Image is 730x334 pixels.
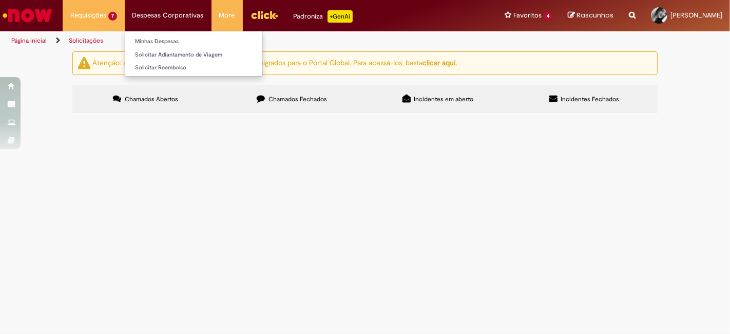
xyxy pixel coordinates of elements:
span: Requisições [70,10,106,21]
span: 4 [544,12,552,21]
span: Incidentes em aberto [414,95,474,103]
span: Chamados Abertos [125,95,178,103]
ng-bind-html: Atenção: alguns chamados relacionados a T.I foram migrados para o Portal Global. Para acessá-los,... [92,58,457,67]
div: Padroniza [294,10,353,23]
span: Despesas Corporativas [132,10,204,21]
img: ServiceNow [1,5,54,26]
p: +GenAi [328,10,353,23]
a: Solicitações [69,36,103,45]
a: Solicitar Reembolso [125,62,262,73]
ul: Despesas Corporativas [125,31,263,77]
span: More [219,10,235,21]
a: Solicitar Adiantamento de Viagem [125,49,262,61]
ul: Trilhas de página [8,31,479,50]
span: Incidentes Fechados [561,95,620,103]
span: Favoritos [513,10,542,21]
a: Rascunhos [568,11,613,21]
span: 7 [108,12,117,21]
a: Página inicial [11,36,47,45]
a: clicar aqui. [422,58,457,67]
span: Rascunhos [577,10,613,20]
a: Minhas Despesas [125,36,262,47]
img: click_logo_yellow_360x200.png [251,7,278,23]
span: Chamados Fechados [268,95,327,103]
span: [PERSON_NAME] [670,11,722,20]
